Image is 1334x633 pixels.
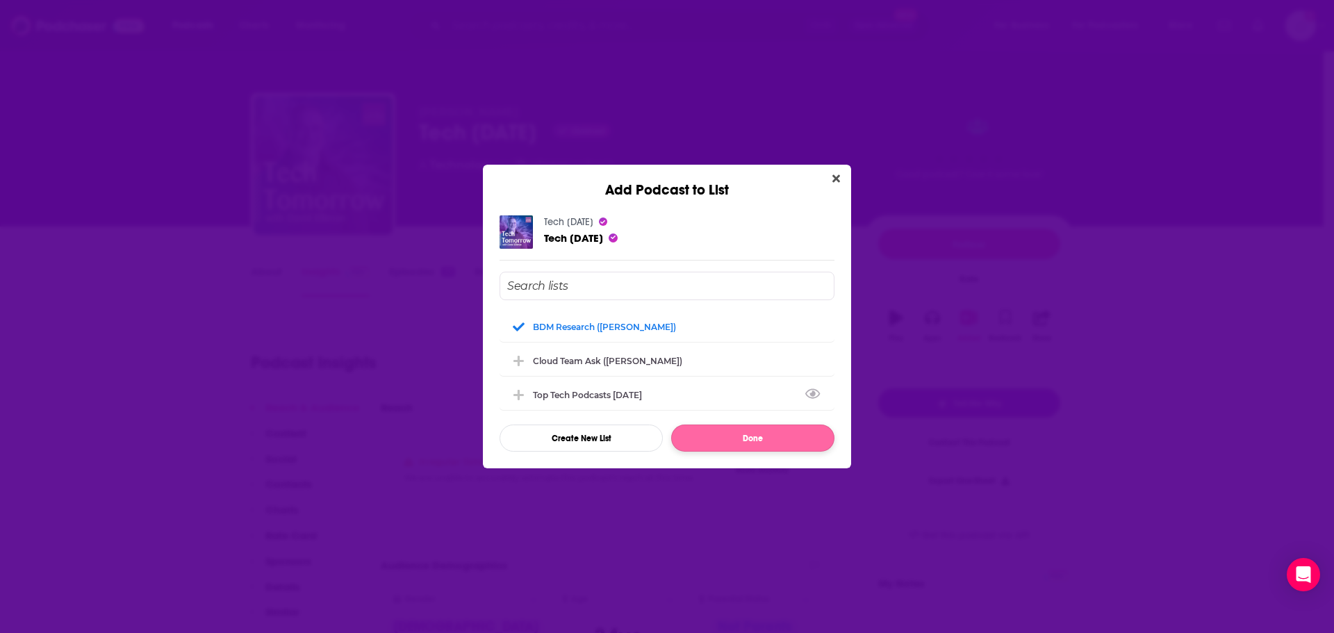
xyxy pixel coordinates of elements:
div: Open Intercom Messenger [1287,558,1320,591]
div: BDM Research ([PERSON_NAME]) [533,322,676,332]
div: BDM Research (Vincent) [500,311,834,342]
button: Done [671,425,834,452]
div: Add Podcast To List [500,272,834,452]
button: Create New List [500,425,663,452]
div: Top Tech Podcasts Jan 2025 [500,379,834,410]
button: View Link [642,397,650,399]
a: Tech Tomorrow [544,216,593,228]
div: Top Tech Podcasts [DATE] [533,390,650,400]
div: Cloud Team ask (Austin Stewart) [500,345,834,376]
div: Cloud Team ask ([PERSON_NAME]) [533,356,682,366]
img: Tech Tomorrow [500,215,533,249]
div: Add Podcast to List [483,165,851,199]
a: Tech Tomorrow [544,231,603,245]
span: Tech [DATE] [544,231,603,245]
button: Close [827,170,846,188]
input: Search lists [500,272,834,300]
